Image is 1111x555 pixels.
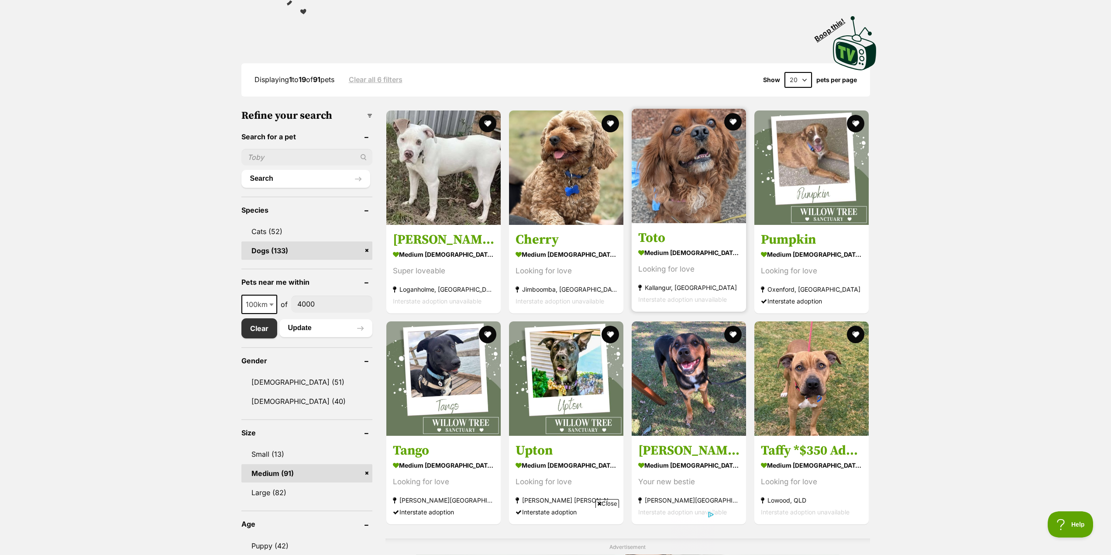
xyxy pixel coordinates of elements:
[638,494,740,506] strong: [PERSON_NAME][GEOGRAPHIC_DATA], [GEOGRAPHIC_DATA]
[516,231,617,248] h3: Cherry
[516,442,617,459] h3: Upton
[638,295,727,303] span: Interstate adoption unavailable
[638,281,740,293] strong: Kallangur, [GEOGRAPHIC_DATA]
[632,321,746,436] img: Ella - Australian Kelpie Dog
[754,224,869,313] a: Pumpkin medium [DEMOGRAPHIC_DATA] Dog Looking for love Oxenford, [GEOGRAPHIC_DATA] Interstate ado...
[241,357,372,365] header: Gender
[393,494,494,506] strong: [PERSON_NAME][GEOGRAPHIC_DATA], [GEOGRAPHIC_DATA]
[241,295,277,314] span: 100km
[847,115,865,132] button: favourite
[602,326,619,343] button: favourite
[241,445,372,463] a: Small (13)
[393,231,494,248] h3: [PERSON_NAME]
[393,297,482,304] span: Interstate adoption unavailable
[724,113,742,131] button: favourite
[241,520,372,528] header: Age
[724,326,742,343] button: favourite
[393,265,494,276] div: Super loveable
[241,170,370,187] button: Search
[241,133,372,141] header: Search for a pet
[393,476,494,488] div: Looking for love
[595,499,619,508] span: Close
[754,321,869,436] img: Taffy *$350 Adoption Fee* - American Staffordshire Terrier Dog
[241,429,372,437] header: Size
[386,224,501,313] a: [PERSON_NAME] medium [DEMOGRAPHIC_DATA] Dog Super loveable Loganholme, [GEOGRAPHIC_DATA] Intersta...
[393,459,494,472] strong: medium [DEMOGRAPHIC_DATA] Dog
[516,459,617,472] strong: medium [DEMOGRAPHIC_DATA] Dog
[761,248,862,260] strong: medium [DEMOGRAPHIC_DATA] Dog
[241,464,372,483] a: Medium (91)
[763,76,780,83] span: Show
[291,296,372,312] input: postcode
[255,75,334,84] span: Displaying to of pets
[761,459,862,472] strong: medium [DEMOGRAPHIC_DATA] Dog
[386,321,501,436] img: Tango - Border Collie Dog
[242,298,276,310] span: 100km
[638,442,740,459] h3: [PERSON_NAME]
[638,263,740,275] div: Looking for love
[241,110,372,122] h3: Refine your search
[397,511,715,551] iframe: Advertisement
[761,494,862,506] strong: Lowood, QLD
[509,110,623,225] img: Cherry - Cavalier King Charles Spaniel x Poodle (Miniature) Dog
[761,442,862,459] h3: Taffy *$350 Adoption Fee*
[516,494,617,506] strong: [PERSON_NAME] [PERSON_NAME], [GEOGRAPHIC_DATA]
[349,76,402,83] a: Clear all 6 filters
[279,319,372,337] button: Update
[479,115,496,132] button: favourite
[638,229,740,246] h3: Toto
[393,283,494,295] strong: Loganholme, [GEOGRAPHIC_DATA]
[241,278,372,286] header: Pets near me within
[638,459,740,472] strong: medium [DEMOGRAPHIC_DATA] Dog
[241,537,372,555] a: Puppy (42)
[761,283,862,295] strong: Oxenford, [GEOGRAPHIC_DATA]
[632,436,746,524] a: [PERSON_NAME] medium [DEMOGRAPHIC_DATA] Dog Your new bestie [PERSON_NAME][GEOGRAPHIC_DATA], [GEOG...
[632,223,746,311] a: Toto medium [DEMOGRAPHIC_DATA] Dog Looking for love Kallangur, [GEOGRAPHIC_DATA] Interstate adopt...
[813,11,853,43] span: Boop this!
[516,506,617,518] div: Interstate adoption
[241,206,372,214] header: Species
[479,326,496,343] button: favourite
[754,436,869,524] a: Taffy *$350 Adoption Fee* medium [DEMOGRAPHIC_DATA] Dog Looking for love Lowood, QLD Interstate a...
[124,0,130,7] img: adc.png
[516,476,617,488] div: Looking for love
[241,318,277,338] a: Clear
[509,321,623,436] img: Upton - Kelpie Dog
[761,231,862,248] h3: Pumpkin
[638,476,740,488] div: Your new bestie
[761,265,862,276] div: Looking for love
[386,110,501,225] img: Thea Queen - American Bulldog
[516,283,617,295] strong: Jimboomba, [GEOGRAPHIC_DATA]
[816,76,857,83] label: pets per page
[393,248,494,260] strong: medium [DEMOGRAPHIC_DATA] Dog
[632,109,746,223] img: Toto - Cavalier King Charles Spaniel Dog
[281,299,288,310] span: of
[509,436,623,524] a: Upton medium [DEMOGRAPHIC_DATA] Dog Looking for love [PERSON_NAME] [PERSON_NAME], [GEOGRAPHIC_DAT...
[241,241,372,260] a: Dogs (133)
[754,110,869,225] img: Pumpkin - Irish Wolfhound Dog
[241,373,372,391] a: [DEMOGRAPHIC_DATA] (51)
[393,442,494,459] h3: Tango
[833,16,877,70] img: PetRescue TV logo
[289,75,292,84] strong: 1
[761,508,850,516] span: Interstate adoption unavailable
[761,476,862,488] div: Looking for love
[299,75,306,84] strong: 19
[393,506,494,518] div: Interstate adoption
[313,75,320,84] strong: 91
[516,297,604,304] span: Interstate adoption unavailable
[761,295,862,307] div: Interstate adoption
[241,392,372,410] a: [DEMOGRAPHIC_DATA] (40)
[386,436,501,524] a: Tango medium [DEMOGRAPHIC_DATA] Dog Looking for love [PERSON_NAME][GEOGRAPHIC_DATA], [GEOGRAPHIC_...
[509,224,623,313] a: Cherry medium [DEMOGRAPHIC_DATA] Dog Looking for love Jimboomba, [GEOGRAPHIC_DATA] Interstate ado...
[602,115,619,132] button: favourite
[241,222,372,241] a: Cats (52)
[833,8,877,72] a: Boop this!
[1048,511,1094,538] iframe: Help Scout Beacon - Open
[241,483,372,502] a: Large (82)
[516,265,617,276] div: Looking for love
[241,149,372,165] input: Toby
[638,246,740,259] strong: medium [DEMOGRAPHIC_DATA] Dog
[516,248,617,260] strong: medium [DEMOGRAPHIC_DATA] Dog
[847,326,865,343] button: favourite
